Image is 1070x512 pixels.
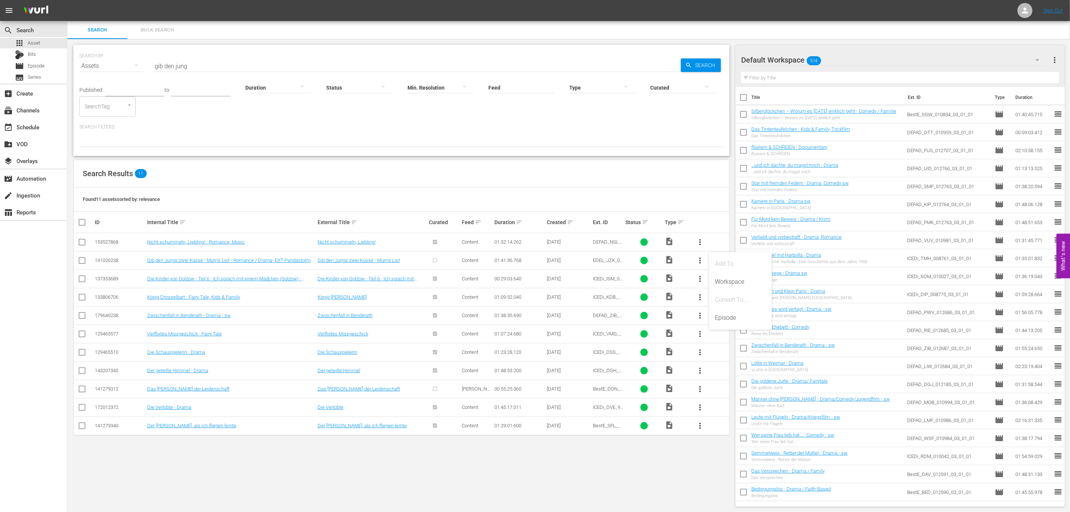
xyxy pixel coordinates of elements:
span: reorder [1054,415,1063,424]
div: 191026238 [95,257,145,263]
span: Series [28,73,41,81]
a: Verflixtes Missgeschick [318,331,368,337]
div: [DATE] [547,331,591,337]
span: reorder [1054,469,1063,478]
div: 01:09:32.040 [494,294,545,300]
span: Video [665,384,674,393]
img: ans4CAIJ8jUAAAAAAAAAAAAAAAAAAAAAAAAgQb4GAAAAAAAAAAAAAAAAAAAAAAAAJMjXAAAAAAAAAAAAAAAAAAAAAAAAgAT5G... [18,2,54,19]
span: more_vert [695,274,704,283]
td: DEFAD_ZIB_012687_03_01_01 [904,339,992,357]
div: Das Versprechen [751,475,825,480]
div: [DATE] [547,294,591,300]
div: 00:29:03.640 [494,276,545,281]
span: Episode [995,416,1004,425]
div: [DATE] [547,404,591,410]
td: 02:10:38.155 [1012,141,1054,159]
div: 133806706 [95,294,145,300]
div: 153527868 [95,239,145,245]
span: reorder [1054,199,1063,208]
button: more_vert [691,270,709,288]
div: 129465510 [95,349,145,355]
span: reorder [1054,271,1063,280]
span: more_vert [695,403,704,412]
a: Männer ohne [PERSON_NAME] - Drama/Comedy/Jugendfilm - sw [751,396,890,402]
span: to [164,87,169,93]
div: Die goldene Jurte [751,385,828,390]
td: 02:16:31.335 [1012,411,1054,429]
a: Der [PERSON_NAME], als ich fliegen lernte [318,423,407,428]
button: more_vert [691,380,709,398]
div: flüstern & SCHREIEN [751,151,827,156]
a: Sommerwege - Drama sw [751,270,807,276]
span: Episode [995,344,1004,353]
span: Video [665,421,674,430]
div: sLotte in [GEOGRAPHIC_DATA] [751,367,808,372]
span: Bulk Search [132,26,183,34]
span: ICEDi_KDB_007830_03_01_01 [593,294,623,311]
a: Der Prozess wird vertagt - Drama - sw [751,306,831,312]
div: Ext. ID [593,219,624,225]
span: Search [72,26,123,34]
span: ICEDi_VMG_009240_03_01_01 [593,331,623,348]
span: reorder [1054,307,1063,316]
span: reorder [1054,109,1063,118]
th: Type [990,87,1011,108]
span: Content [462,349,478,355]
div: Wer seine Frau lieb hat… [751,439,834,444]
span: reorder [1054,361,1063,370]
a: …und ich dachte, du magst mich - Drama [751,162,838,168]
a: Die Kinder von Golzow - Teil 6 - Ich sprach mit einem Mädchen (Golzow) - Documentary [147,276,304,287]
th: Ext. ID [903,87,991,108]
span: sort [678,219,684,226]
div: 141279340 [95,423,145,428]
td: BestE_DAV_012591_03_01_01 [904,465,992,483]
span: more_vert [695,311,704,320]
span: Content [462,404,478,410]
td: 01:59:28.664 [1012,285,1054,303]
span: Episode [995,308,1004,317]
span: Content [462,276,478,281]
div: 141279312 [95,386,145,392]
td: 01:48:51.653 [1012,213,1054,231]
span: Content [462,294,478,300]
span: Video [665,402,674,411]
div: Assets [79,55,145,76]
p: Search Filters: [79,124,724,130]
td: DEFAD_WSF_010984_03_01_01 [904,429,992,447]
a: Die Schauspielerin - Drama [147,349,205,355]
span: more_vert [695,421,704,430]
div: 01:29:01.600 [494,423,545,428]
a: Die Kinder von Golzow - Teil 6 - Ich sprach mit einem Mädchen (Golzow) [318,276,417,287]
td: 01:35:01.832 [1012,249,1054,267]
span: Episode [995,290,1004,299]
td: 01:36:19.043 [1012,267,1054,285]
span: Episode [995,434,1004,443]
a: Die goldene Jurte - Drama/ Fairytale [751,378,828,384]
a: Der geteilte Himmel - Drama [147,368,208,373]
div: 01:48:53.200 [494,368,545,373]
a: Zwischenfall in Benderath [318,313,373,318]
button: Open Feedback Widget [1057,234,1070,278]
div: [DATE] [547,313,591,318]
span: Episode [995,398,1004,407]
div: Curated [429,219,460,225]
span: Found 11 assets sorted by: relevance [83,196,160,202]
button: more_vert [691,288,709,306]
a: Nicht schummeln, Liebling! - Romance, Music [147,239,245,245]
span: Overlays [4,157,13,166]
div: Feed [462,218,492,227]
a: Gib den Jungs zwei Küsse - Mum's List [318,257,400,263]
td: DEFAD_FMK_012763_03_01_01 [904,213,992,231]
button: more_vert [691,233,709,251]
div: Star mit fremden Federn [751,187,849,192]
span: VOD [4,140,13,149]
div: [DATE] [547,386,591,392]
a: Silberglöckchen – Worum es [DATE] wirklich geht - Comedy / Familie [751,108,896,114]
td: ICEDi_DIP_008775_03_01_01 [904,285,992,303]
button: more_vert [691,252,709,269]
div: [DATE] [547,368,591,373]
span: Automation [4,174,13,183]
div: [DATE] [547,349,591,355]
span: Episode [995,146,1004,155]
span: reorder [1054,433,1063,442]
